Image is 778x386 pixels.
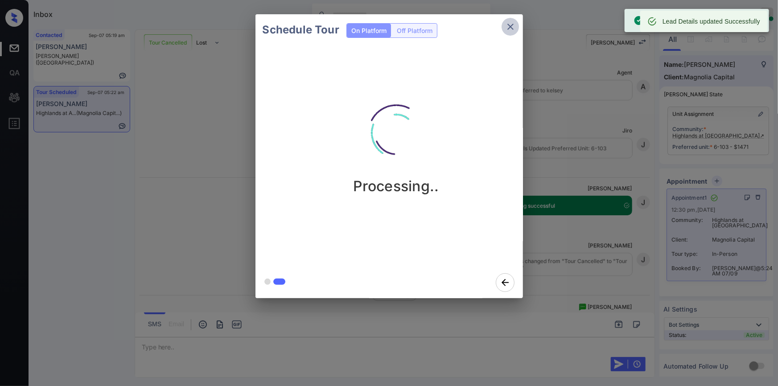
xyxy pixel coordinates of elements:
[634,12,742,29] div: Tour with knock created successfully
[502,18,519,36] button: close
[663,13,760,29] div: Lead Details updated Successfully
[353,177,439,195] p: Processing..
[352,88,441,177] img: loading.aa47eedddbc51aad1905.gif
[255,14,346,45] h2: Schedule Tour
